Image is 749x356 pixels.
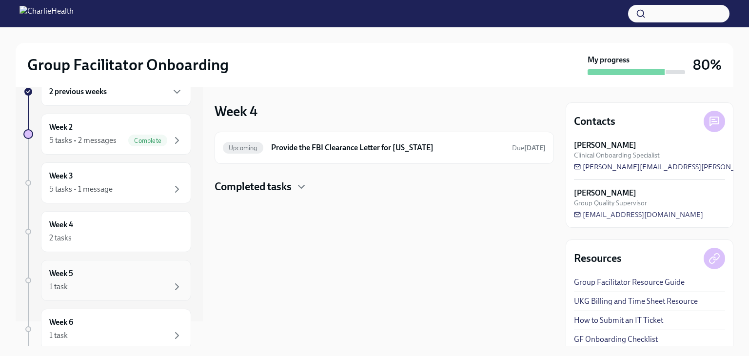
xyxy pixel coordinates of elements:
[574,315,663,326] a: How to Submit an IT Ticket
[23,309,191,350] a: Week 61 task
[49,268,73,279] h6: Week 5
[49,171,73,181] h6: Week 3
[574,296,698,307] a: UKG Billing and Time Sheet Resource
[512,144,546,152] span: Due
[512,143,546,153] span: October 21st, 2025 10:00
[49,219,73,230] h6: Week 4
[574,334,658,345] a: GF Onboarding Checklist
[49,184,113,195] div: 5 tasks • 1 message
[524,144,546,152] strong: [DATE]
[20,6,74,21] img: CharlieHealth
[223,140,546,156] a: UpcomingProvide the FBI Clearance Letter for [US_STATE]Due[DATE]
[49,281,68,292] div: 1 task
[23,162,191,203] a: Week 35 tasks • 1 message
[574,151,660,160] span: Clinical Onboarding Specialist
[49,86,107,97] h6: 2 previous weeks
[23,114,191,155] a: Week 25 tasks • 2 messagesComplete
[215,102,257,120] h3: Week 4
[49,135,117,146] div: 5 tasks • 2 messages
[49,122,73,133] h6: Week 2
[574,188,636,198] strong: [PERSON_NAME]
[215,179,292,194] h4: Completed tasks
[27,55,229,75] h2: Group Facilitator Onboarding
[574,210,703,219] a: [EMAIL_ADDRESS][DOMAIN_NAME]
[223,144,263,152] span: Upcoming
[215,179,554,194] div: Completed tasks
[49,330,68,341] div: 1 task
[271,142,504,153] h6: Provide the FBI Clearance Letter for [US_STATE]
[41,78,191,106] div: 2 previous weeks
[574,277,685,288] a: Group Facilitator Resource Guide
[128,137,167,144] span: Complete
[574,140,636,151] strong: [PERSON_NAME]
[574,114,615,129] h4: Contacts
[49,317,73,328] h6: Week 6
[23,260,191,301] a: Week 51 task
[49,233,72,243] div: 2 tasks
[693,56,722,74] h3: 80%
[23,211,191,252] a: Week 42 tasks
[588,55,630,65] strong: My progress
[574,198,647,208] span: Group Quality Supervisor
[574,251,622,266] h4: Resources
